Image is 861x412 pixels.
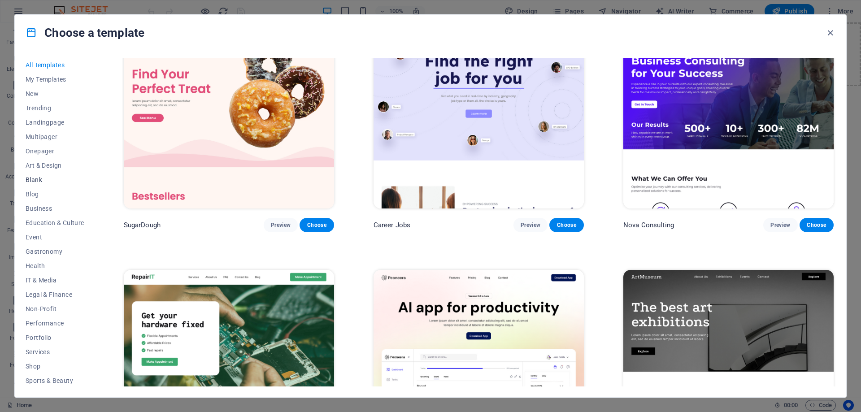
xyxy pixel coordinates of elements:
[26,291,84,298] span: Legal & Finance
[26,176,84,183] span: Blank
[26,173,84,187] button: Blank
[26,273,84,287] button: IT & Media
[124,221,161,230] p: SugarDough
[26,104,84,112] span: Trending
[623,15,834,208] img: Nova Consulting
[513,218,548,232] button: Preview
[26,219,84,226] span: Education & Culture
[26,305,84,312] span: Non-Profit
[26,302,84,316] button: Non-Profit
[549,218,583,232] button: Choose
[26,58,84,72] button: All Templates
[26,72,84,87] button: My Templates
[521,221,540,229] span: Preview
[374,15,584,208] img: Career Jobs
[26,130,84,144] button: Multipager
[26,363,84,370] span: Shop
[800,218,834,232] button: Choose
[26,90,84,97] span: New
[26,119,84,126] span: Landingpage
[412,39,461,52] span: Paste clipboard
[26,158,84,173] button: Art & Design
[26,287,84,302] button: Legal & Finance
[26,205,84,212] span: Business
[26,101,84,115] button: Trending
[26,316,84,330] button: Performance
[26,87,84,101] button: New
[26,373,84,388] button: Sports & Beauty
[124,15,334,208] img: SugarDough
[26,26,144,40] h4: Choose a template
[26,320,84,327] span: Performance
[26,234,84,241] span: Event
[26,76,84,83] span: My Templates
[26,262,84,269] span: Health
[26,162,84,169] span: Art & Design
[26,201,84,216] button: Business
[374,221,411,230] p: Career Jobs
[26,133,84,140] span: Multipager
[26,377,84,384] span: Sports & Beauty
[763,218,797,232] button: Preview
[557,221,576,229] span: Choose
[807,221,826,229] span: Choose
[26,348,84,356] span: Services
[26,230,84,244] button: Event
[26,191,84,198] span: Blog
[26,144,84,158] button: Onepager
[26,115,84,130] button: Landingpage
[300,218,334,232] button: Choose
[26,359,84,373] button: Shop
[26,244,84,259] button: Gastronomy
[307,221,326,229] span: Choose
[623,221,674,230] p: Nova Consulting
[364,39,409,52] span: Add elements
[26,277,84,284] span: IT & Media
[271,221,291,229] span: Preview
[26,345,84,359] button: Services
[26,248,84,255] span: Gastronomy
[770,221,790,229] span: Preview
[264,218,298,232] button: Preview
[26,334,84,341] span: Portfolio
[26,187,84,201] button: Blog
[26,259,84,273] button: Health
[26,61,84,69] span: All Templates
[26,330,84,345] button: Portfolio
[26,147,84,155] span: Onepager
[26,216,84,230] button: Education & Culture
